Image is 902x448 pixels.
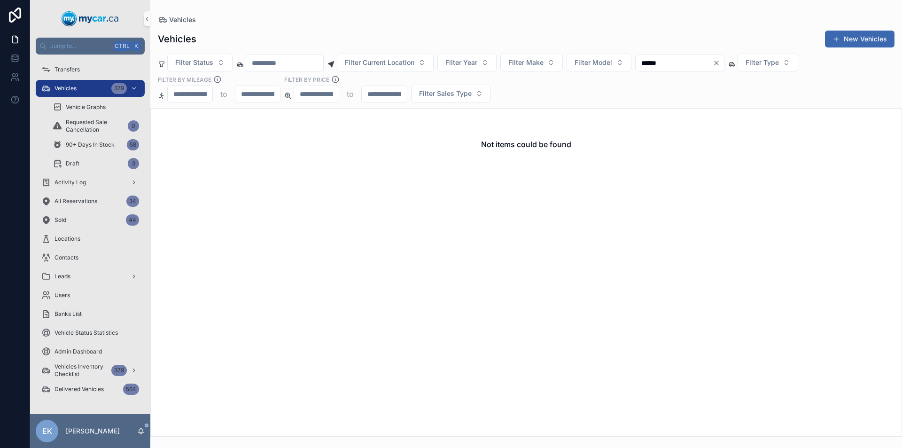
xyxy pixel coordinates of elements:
[30,55,150,410] div: scrollable content
[419,89,472,98] span: Filter Sales Type
[713,59,724,67] button: Clear
[36,193,145,210] a: All Reservations34
[220,88,227,100] p: to
[167,54,233,71] button: Select Button
[567,54,631,71] button: Select Button
[36,38,145,55] button: Jump to...CtrlK
[445,58,477,67] span: Filter Year
[126,196,139,207] div: 34
[411,85,491,102] button: Select Button
[158,32,196,46] h1: Vehicles
[36,287,145,304] a: Users
[500,54,563,71] button: Select Button
[47,155,145,172] a: Draft3
[123,384,139,395] div: 564
[114,41,131,51] span: Ctrl
[66,103,106,111] span: Vehicle Graphs
[132,42,140,50] span: K
[128,120,139,132] div: 0
[54,179,86,186] span: Activity Log
[738,54,798,71] button: Select Button
[111,365,127,376] div: 379
[54,216,66,224] span: Sold
[158,15,196,24] a: Vehicles
[54,254,78,261] span: Contacts
[175,58,213,67] span: Filter Status
[66,141,115,149] span: 90+ Days In Stock
[47,99,145,116] a: Vehicle Graphs
[508,58,544,67] span: Filter Make
[36,324,145,341] a: Vehicle Status Statistics
[36,61,145,78] a: Transfers
[54,197,97,205] span: All Reservations
[36,362,145,379] a: Vehicles Inventory Checklist379
[66,426,120,436] p: [PERSON_NAME]
[42,425,52,437] span: EK
[54,329,118,337] span: Vehicle Status Statistics
[337,54,434,71] button: Select Button
[158,75,211,84] label: Filter By Mileage
[66,118,124,134] span: Requested Sale Cancellation
[54,66,80,73] span: Transfers
[36,174,145,191] a: Activity Log
[127,139,139,150] div: 58
[54,385,104,393] span: Delivered Vehicles
[47,136,145,153] a: 90+ Days In Stock58
[345,58,414,67] span: Filter Current Location
[284,75,329,84] label: FILTER BY PRICE
[36,80,145,97] a: Vehicles379
[746,58,779,67] span: Filter Type
[111,83,127,94] div: 379
[54,85,77,92] span: Vehicles
[36,306,145,322] a: Banks List
[54,348,102,355] span: Admin Dashboard
[62,11,119,26] img: App logo
[128,158,139,169] div: 3
[66,160,79,167] span: Draft
[347,88,354,100] p: to
[36,381,145,398] a: Delivered Vehicles564
[54,363,108,378] span: Vehicles Inventory Checklist
[54,291,70,299] span: Users
[481,139,571,150] h2: Not items could be found
[50,42,110,50] span: Jump to...
[54,310,82,318] span: Banks List
[126,214,139,226] div: 44
[36,212,145,228] a: Sold44
[575,58,612,67] span: Filter Model
[54,273,70,280] span: Leads
[437,54,497,71] button: Select Button
[36,249,145,266] a: Contacts
[54,235,80,243] span: Locations
[36,230,145,247] a: Locations
[36,343,145,360] a: Admin Dashboard
[169,15,196,24] span: Vehicles
[825,31,894,47] button: New Vehicles
[36,268,145,285] a: Leads
[47,118,145,134] a: Requested Sale Cancellation0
